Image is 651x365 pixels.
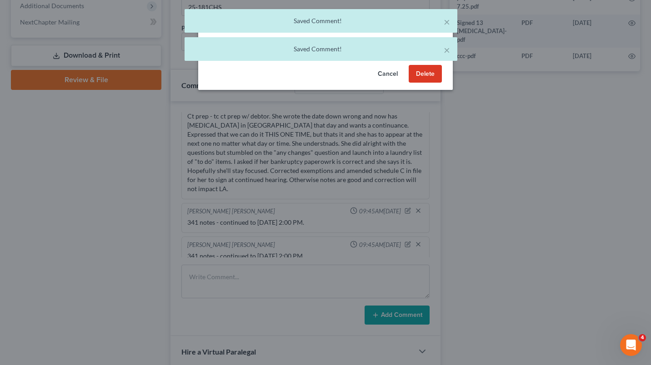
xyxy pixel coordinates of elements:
[192,44,450,54] div: Saved Comment!
[639,334,646,341] span: 4
[444,16,450,27] button: ×
[620,334,642,356] iframe: Intercom live chat
[409,65,442,83] button: Delete
[371,65,405,83] button: Cancel
[192,16,450,25] div: Saved Comment!
[444,44,450,55] button: ×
